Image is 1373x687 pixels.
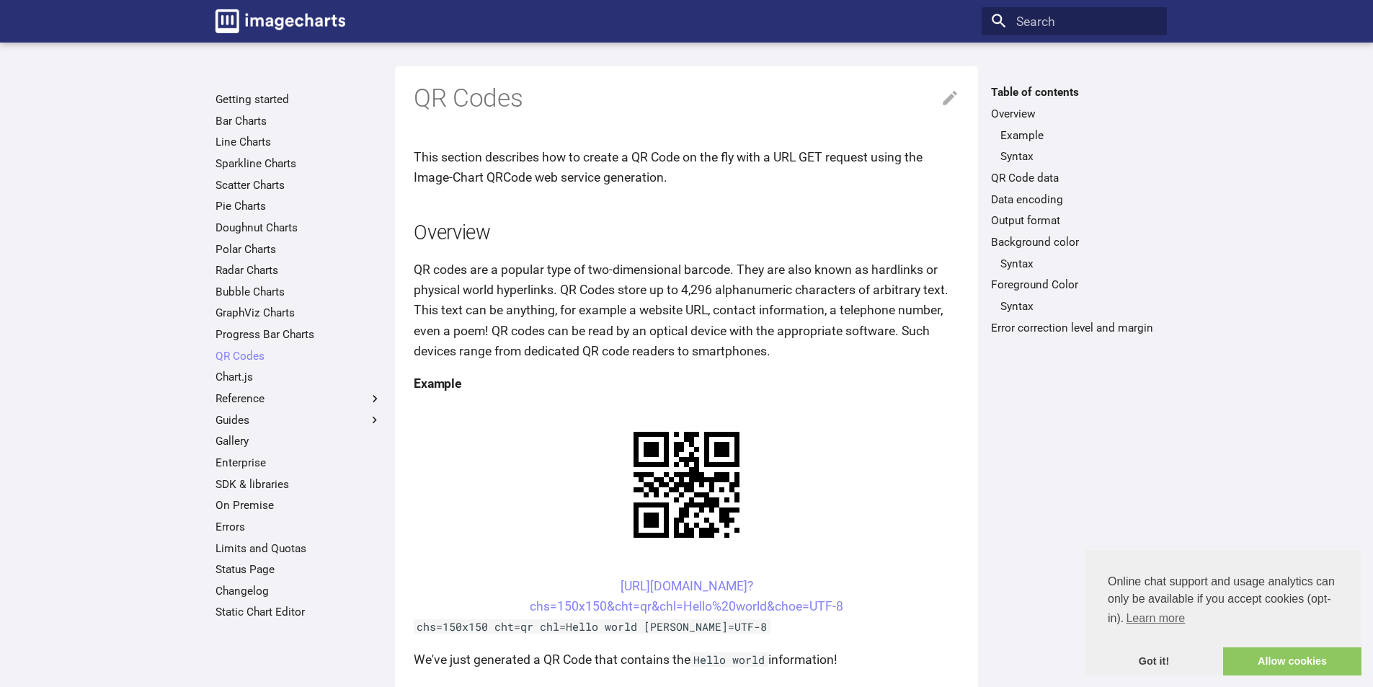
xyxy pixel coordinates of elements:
[1124,608,1187,629] a: learn more about cookies
[215,562,382,577] a: Status Page
[991,235,1158,249] a: Background color
[414,147,959,187] p: This section describes how to create a QR Code on the fly with a URL GET request using the Image-...
[1108,573,1338,629] span: Online chat support and usage analytics can only be available if you accept cookies (opt-in).
[215,156,382,171] a: Sparkline Charts
[982,7,1167,36] input: Search
[215,498,382,513] a: On Premise
[1085,550,1361,675] div: cookieconsent
[215,92,382,107] a: Getting started
[215,391,382,406] label: Reference
[991,299,1158,314] nav: Foreground Color
[215,114,382,128] a: Bar Charts
[215,541,382,556] a: Limits and Quotas
[1085,647,1223,676] a: dismiss cookie message
[215,349,382,363] a: QR Codes
[530,579,843,613] a: [URL][DOMAIN_NAME]?chs=150x150&cht=qr&chl=Hello%20world&choe=UTF-8
[215,263,382,278] a: Radar Charts
[991,257,1158,271] nav: Background color
[991,213,1158,228] a: Output format
[991,192,1158,207] a: Data encoding
[215,199,382,213] a: Pie Charts
[414,650,959,670] p: We've just generated a QR Code that contains the information!
[414,619,770,634] code: chs=150x150 cht=qr chl=Hello world [PERSON_NAME]=UTF-8
[982,85,1167,99] label: Table of contents
[991,278,1158,292] a: Foreground Color
[215,434,382,448] a: Gallery
[215,605,382,619] a: Static Chart Editor
[1000,257,1158,271] a: Syntax
[1223,647,1361,676] a: allow cookies
[414,82,959,115] h1: QR Codes
[215,221,382,235] a: Doughnut Charts
[215,520,382,534] a: Errors
[991,128,1158,164] nav: Overview
[215,413,382,427] label: Guides
[982,85,1167,334] nav: Table of contents
[414,219,959,247] h2: Overview
[215,327,382,342] a: Progress Bar Charts
[991,321,1158,335] a: Error correction level and margin
[215,306,382,320] a: GraphViz Charts
[991,107,1158,121] a: Overview
[215,285,382,299] a: Bubble Charts
[215,477,382,492] a: SDK & libraries
[991,171,1158,185] a: QR Code data
[215,135,382,149] a: Line Charts
[414,260,959,361] p: QR codes are a popular type of two-dimensional barcode. They are also known as hardlinks or physi...
[1000,128,1158,143] a: Example
[215,178,382,192] a: Scatter Charts
[215,9,345,33] img: logo
[215,370,382,384] a: Chart.js
[1000,299,1158,314] a: Syntax
[209,3,352,39] a: Image-Charts documentation
[608,407,765,563] img: chart
[1000,149,1158,164] a: Syntax
[215,456,382,470] a: Enterprise
[215,584,382,598] a: Changelog
[690,652,768,667] code: Hello world
[215,242,382,257] a: Polar Charts
[414,373,959,394] h4: Example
